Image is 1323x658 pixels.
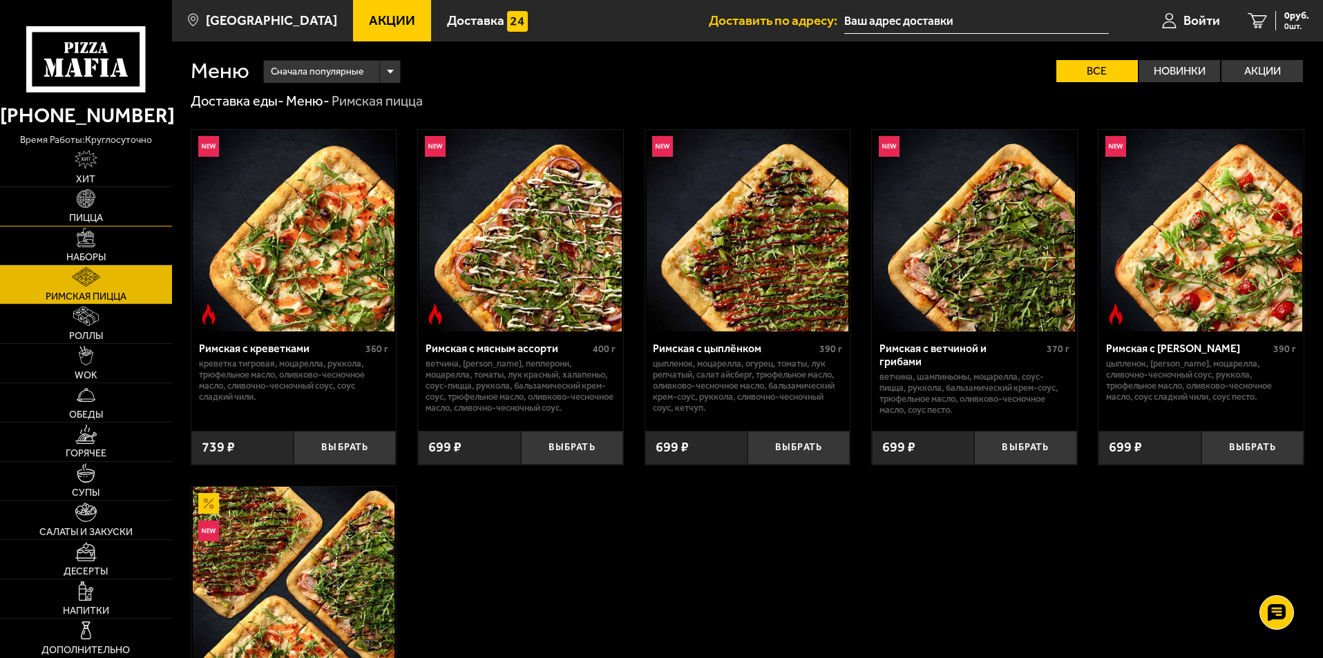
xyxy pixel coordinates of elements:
[709,14,844,27] span: Доставить по адресу:
[748,431,850,465] button: Выбрать
[202,441,235,454] span: 739 ₽
[193,130,394,331] img: Римская с креветками
[41,646,130,655] span: Дополнительно
[1109,441,1142,454] span: 699 ₽
[645,130,850,331] a: НовинкаРимская с цыплёнком
[1106,358,1296,403] p: цыпленок, [PERSON_NAME], моцарелла, сливочно-чесночный соус, руккола, трюфельное масло, оливково-...
[1183,14,1220,27] span: Войти
[1101,130,1302,331] img: Римская с томатами черри
[1047,343,1069,355] span: 370 г
[39,528,133,537] span: Салаты и закуски
[425,304,446,325] img: Острое блюдо
[1105,304,1126,325] img: Острое блюдо
[1221,60,1303,82] label: Акции
[879,371,1069,416] p: ветчина, шампиньоны, моцарелла, соус-пицца, руккола, бальзамический крем-соус, трюфельное масло, ...
[1284,11,1309,21] span: 0 руб.
[365,343,388,355] span: 360 г
[844,8,1109,34] input: Ваш адрес доставки
[447,14,504,27] span: Доставка
[819,343,842,355] span: 390 г
[66,449,106,458] span: Горячее
[191,130,397,331] a: НовинкаОстрое блюдоРимская с креветками
[271,59,363,85] span: Сначала популярные
[286,93,330,109] a: Меню-
[1056,60,1138,82] label: Все
[647,130,848,331] img: Римская с цыплёнком
[428,441,461,454] span: 699 ₽
[198,521,219,541] img: Новинка
[521,431,623,465] button: Выбрать
[1201,431,1304,465] button: Выбрать
[653,358,843,414] p: цыпленок, моцарелла, огурец, томаты, лук репчатый, салат айсберг, трюфельное масло, оливково-чесн...
[66,253,106,262] span: Наборы
[882,441,915,454] span: 699 ₽
[198,304,219,325] img: Острое блюдо
[63,606,109,616] span: Напитки
[1273,343,1296,355] span: 390 г
[69,410,103,420] span: Обеды
[1284,22,1309,30] span: 0 шт.
[974,431,1076,465] button: Выбрать
[653,342,817,355] div: Римская с цыплёнком
[872,130,1077,331] a: НовинкаРимская с ветчиной и грибами
[191,60,249,82] h1: Меню
[1098,130,1304,331] a: НовинкаОстрое блюдоРимская с томатами черри
[294,431,396,465] button: Выбрать
[191,93,284,109] a: Доставка еды-
[419,130,621,331] img: Римская с мясным ассорти
[206,14,337,27] span: [GEOGRAPHIC_DATA]
[1105,136,1126,157] img: Новинка
[46,292,126,302] span: Римская пицца
[418,130,623,331] a: НовинкаОстрое блюдоРимская с мясным ассорти
[879,342,1043,368] div: Римская с ветчиной и грибами
[198,493,219,514] img: Акционный
[425,136,446,157] img: Новинка
[593,343,616,355] span: 400 г
[656,441,689,454] span: 699 ₽
[426,342,589,355] div: Римская с мясным ассорти
[332,93,423,110] div: Римская пицца
[879,136,900,157] img: Новинка
[507,11,528,32] img: 15daf4d41897b9f0e9f617042186c801.svg
[1106,342,1270,355] div: Римская с [PERSON_NAME]
[75,371,97,380] span: WOK
[199,342,363,355] div: Римская с креветками
[426,358,616,414] p: ветчина, [PERSON_NAME], пепперони, моцарелла, томаты, лук красный, халапеньо, соус-пицца, руккола...
[69,213,103,223] span: Пицца
[873,130,1075,331] img: Римская с ветчиной и грибами
[198,136,219,157] img: Новинка
[72,488,99,498] span: Супы
[69,331,103,341] span: Роллы
[64,567,108,577] span: Десерты
[199,358,389,403] p: креветка тигровая, моцарелла, руккола, трюфельное масло, оливково-чесночное масло, сливочно-чесно...
[1139,60,1221,82] label: Новинки
[652,136,673,157] img: Новинка
[369,14,415,27] span: Акции
[76,175,95,184] span: Хит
